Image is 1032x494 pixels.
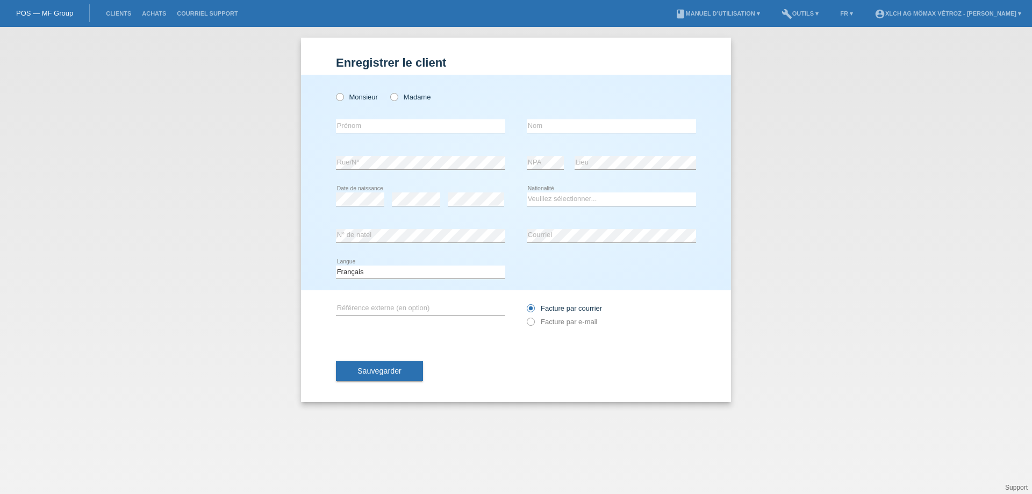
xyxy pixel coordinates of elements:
input: Facture par e-mail [527,318,534,331]
button: Sauvegarder [336,361,423,382]
a: FR ▾ [835,10,858,17]
input: Monsieur [336,93,343,100]
i: book [675,9,686,19]
span: Sauvegarder [357,367,402,375]
label: Facture par courrier [527,304,602,312]
i: account_circle [875,9,885,19]
a: Support [1005,484,1028,491]
label: Madame [390,93,431,101]
a: account_circleXLCH AG Mömax Vétroz - [PERSON_NAME] ▾ [869,10,1027,17]
a: buildOutils ▾ [776,10,824,17]
label: Monsieur [336,93,378,101]
i: build [782,9,792,19]
a: Clients [101,10,137,17]
h1: Enregistrer le client [336,56,696,69]
a: POS — MF Group [16,9,73,17]
a: bookManuel d’utilisation ▾ [670,10,765,17]
input: Madame [390,93,397,100]
a: Achats [137,10,171,17]
a: Courriel Support [171,10,243,17]
input: Facture par courrier [527,304,534,318]
label: Facture par e-mail [527,318,597,326]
